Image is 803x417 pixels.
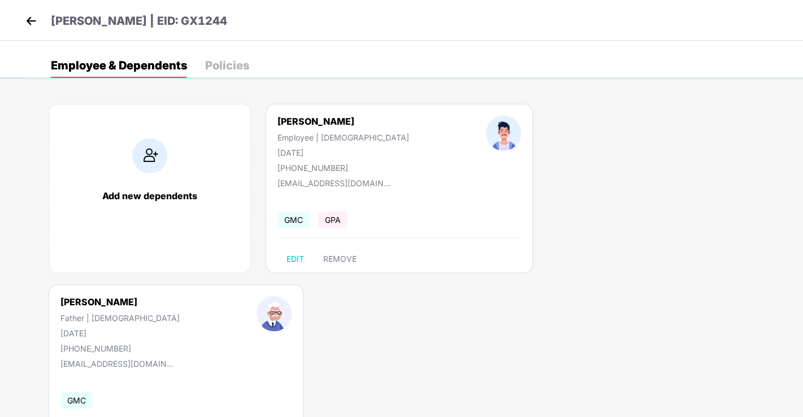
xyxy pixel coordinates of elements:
div: Employee & Dependents [51,60,187,71]
div: [DATE] [60,328,180,338]
span: GMC [277,212,310,228]
button: EDIT [277,250,313,268]
div: Add new dependents [60,190,239,201]
img: profileImage [257,296,292,331]
span: EDIT [287,254,304,264]
div: [PERSON_NAME] [277,116,409,127]
div: [EMAIL_ADDRESS][DOMAIN_NAME] [277,178,390,188]
span: GMC [60,392,93,409]
span: REMOVE [323,254,357,264]
span: GPA [318,212,348,228]
img: addIcon [132,138,167,173]
button: REMOVE [314,250,366,268]
div: Policies [205,60,249,71]
img: profileImage [486,116,521,151]
div: [PERSON_NAME] [60,296,180,308]
p: [PERSON_NAME] | EID: GX1244 [51,12,227,30]
div: [EMAIL_ADDRESS][DOMAIN_NAME] [60,359,173,368]
img: back [23,12,40,29]
div: [PHONE_NUMBER] [277,163,409,173]
div: Employee | [DEMOGRAPHIC_DATA] [277,133,409,142]
div: [DATE] [277,148,409,157]
div: [PHONE_NUMBER] [60,344,180,353]
div: Father | [DEMOGRAPHIC_DATA] [60,313,180,323]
